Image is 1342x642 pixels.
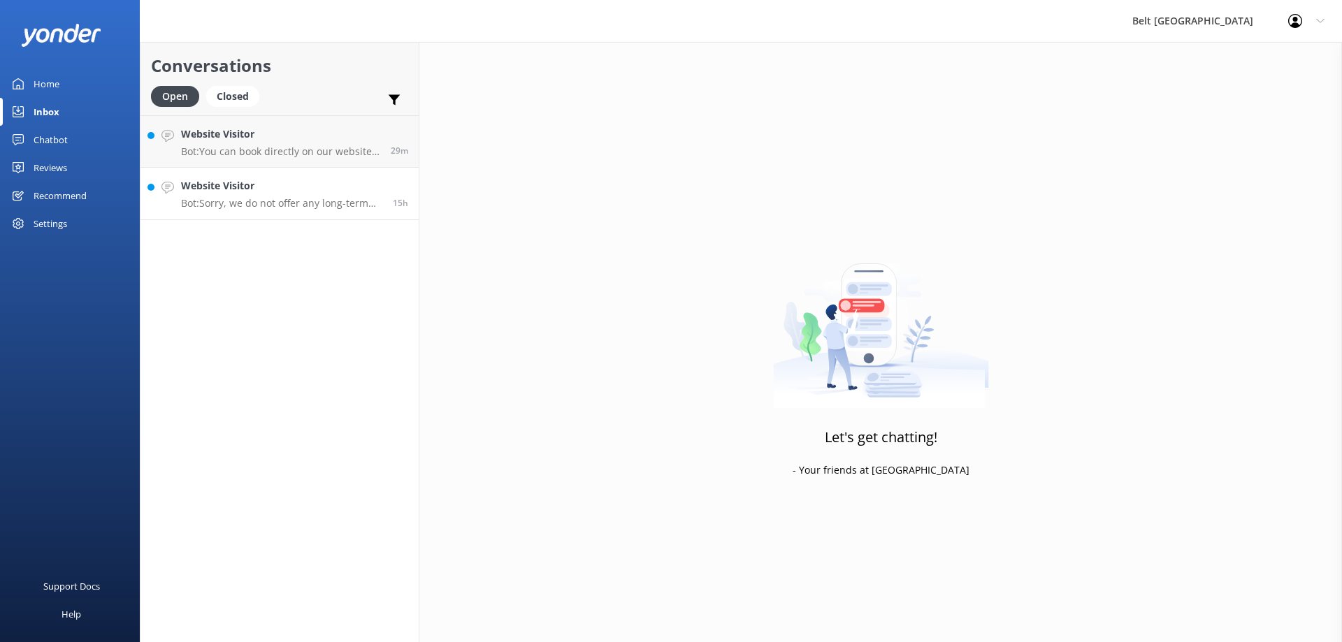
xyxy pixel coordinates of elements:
div: Help [62,600,81,628]
p: Bot: Sorry, we do not offer any long-term stays or long-term accommodation. [181,197,382,210]
div: Settings [34,210,67,238]
a: Website VisitorBot:Sorry, we do not offer any long-term stays or long-term accommodation.15h [140,168,419,220]
h4: Website Visitor [181,126,380,142]
div: Open [151,86,199,107]
h2: Conversations [151,52,408,79]
div: Reviews [34,154,67,182]
div: Support Docs [43,572,100,600]
div: Closed [206,86,259,107]
p: Bot: You can book directly on our website, which has live availability for all accommodation opti... [181,145,380,158]
p: - Your friends at [GEOGRAPHIC_DATA] [793,462,969,478]
div: Home [34,70,59,98]
span: Aug 26 2025 11:34pm (UTC +12:00) Pacific/Auckland [393,197,408,209]
img: artwork of a man stealing a conversation from at giant smartphone [773,234,989,409]
h4: Website Visitor [181,178,382,194]
span: Aug 27 2025 02:22pm (UTC +12:00) Pacific/Auckland [391,145,408,156]
a: Closed [206,88,266,103]
img: yonder-white-logo.png [21,24,101,47]
div: Inbox [34,98,59,126]
h3: Let's get chatting! [825,426,937,448]
a: Website VisitorBot:You can book directly on our website, which has live availability for all acco... [140,115,419,168]
div: Chatbot [34,126,68,154]
a: Open [151,88,206,103]
div: Recommend [34,182,87,210]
